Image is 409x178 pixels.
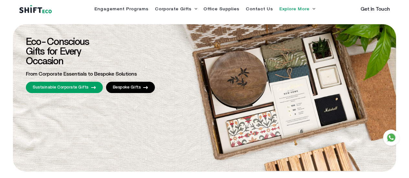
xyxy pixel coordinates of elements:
[26,71,137,77] span: From Corporate Essentials to Bespoke Solutions
[26,37,89,66] span: Eco-Conscious Gifts for Every Occasion
[106,82,155,93] a: Bespoke Gifts
[94,7,148,11] a: Engagement Programs
[279,7,309,11] a: Explore More
[26,82,103,93] a: Sustainable Corporate Gifts
[155,7,191,11] a: Corporate Gifts
[246,7,273,11] a: Contact Us
[361,6,390,12] a: Get In Touch
[203,7,239,11] a: Office Supplies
